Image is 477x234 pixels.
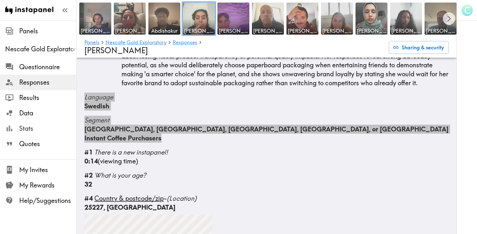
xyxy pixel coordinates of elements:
[84,40,99,46] a: Panels
[182,1,216,36] a: [PERSON_NAME]
[167,194,197,202] span: (Location)
[251,1,285,36] a: [PERSON_NAME]
[84,157,449,166] div: (viewing time)
[19,139,76,148] span: Quotes
[19,93,76,102] span: Results
[94,171,146,179] span: What is your age?
[84,116,109,124] span: Segment
[84,157,98,165] b: 0:14
[389,1,423,36] a: [PERSON_NAME]
[19,124,76,133] span: Stats
[150,27,179,34] span: Abdishakur
[216,1,251,36] a: [PERSON_NAME]
[19,181,76,190] span: My Rewards
[106,40,167,46] a: Nescafe Gold Exploratory
[81,27,110,34] span: [PERSON_NAME]
[19,63,76,71] span: Questionnaire
[84,180,449,189] div: 32
[84,194,93,202] b: #4
[354,1,389,36] a: [PERSON_NAME]
[391,27,421,34] span: [PERSON_NAME]
[84,125,449,133] span: [GEOGRAPHIC_DATA], [GEOGRAPHIC_DATA], [GEOGRAPHIC_DATA], [GEOGRAPHIC_DATA], or [GEOGRAPHIC_DATA]
[19,27,76,36] span: Panels
[84,148,93,156] b: #1
[19,165,76,174] span: My Invites
[219,27,248,34] span: [PERSON_NAME]
[423,1,458,36] a: [PERSON_NAME]
[78,1,113,36] a: [PERSON_NAME]
[322,27,352,34] span: [PERSON_NAME]
[19,78,76,87] span: Responses
[426,27,455,34] span: [PERSON_NAME]
[94,148,168,156] span: There is a new instapanel!
[253,27,283,34] span: [PERSON_NAME]
[464,5,471,16] span: C
[5,45,76,54] span: Nescafe Gold Exploratory
[320,1,354,36] a: [PERSON_NAME]
[443,13,455,25] button: Scroll right
[147,1,182,36] a: Abdishakur
[357,27,386,34] span: [PERSON_NAME]
[84,194,449,203] div: -
[389,41,449,54] button: Sharing & security
[84,102,109,110] span: Swedish
[94,194,164,202] span: Country & postcode/zip
[19,109,76,118] span: Data
[84,203,449,212] div: 25227, [GEOGRAPHIC_DATA]
[19,196,76,205] span: Help/Suggestions
[84,93,113,101] span: Language
[285,1,320,36] a: [PERSON_NAME]
[113,1,147,36] a: [PERSON_NAME]
[84,46,148,55] span: [PERSON_NAME]
[461,4,473,17] button: C
[84,134,161,142] span: Instant Coffee Purchasers
[173,40,197,46] a: Responses
[115,27,145,34] span: [PERSON_NAME]
[84,171,93,179] b: #2
[288,27,317,34] span: [PERSON_NAME]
